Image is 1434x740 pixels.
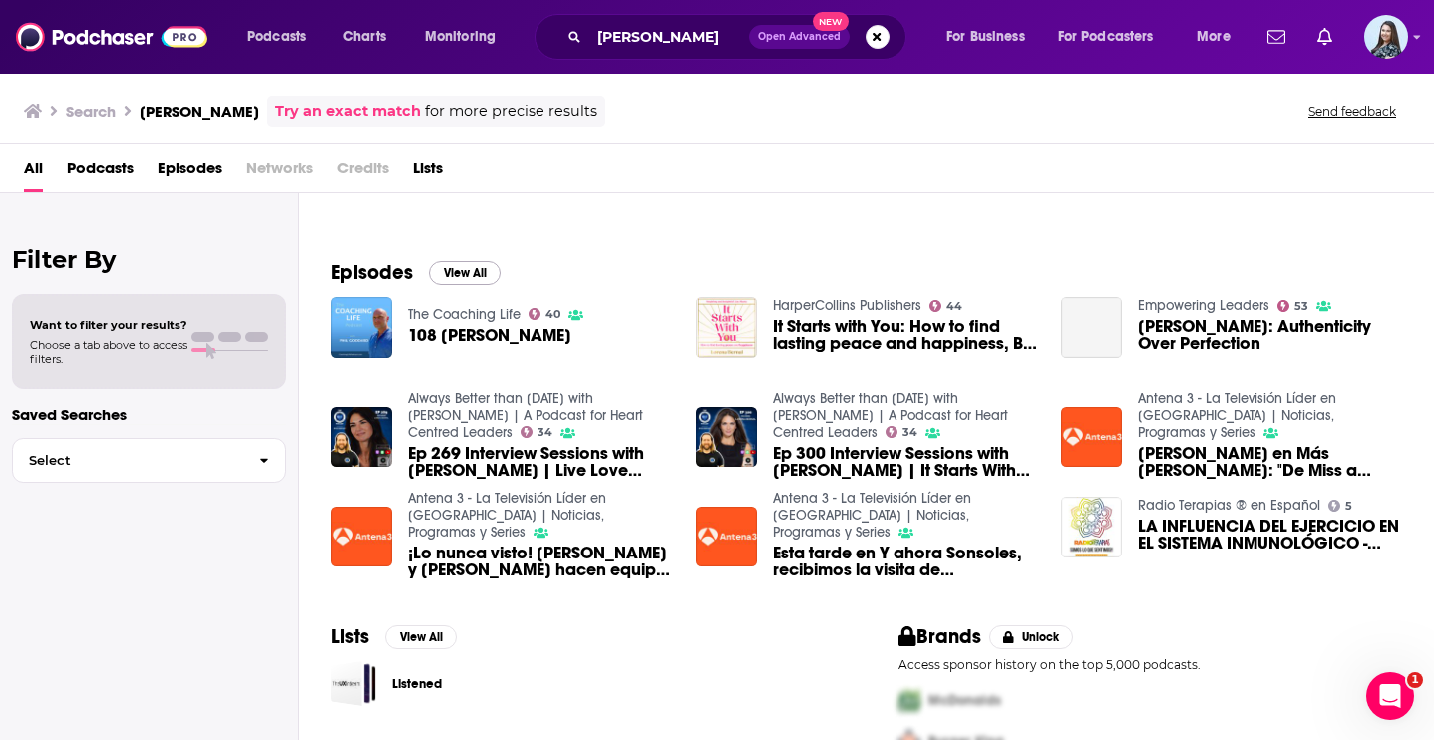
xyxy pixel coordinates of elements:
h2: Brands [898,624,981,649]
span: Open Advanced [758,32,841,42]
a: 34 [521,426,553,438]
a: 53 [1277,300,1309,312]
a: HarperCollins Publishers [773,297,921,314]
p: Access sponsor history on the top 5,000 podcasts. [898,657,1402,672]
a: Always Better than Yesterday with Ryan Hartley | A Podcast for Heart Centred Leaders [408,390,643,441]
img: Ep 269 Interview Sessions with Lorena Bernal | Live Love Better [331,407,392,468]
a: 5 [1328,500,1353,512]
span: ¡Lo nunca visto! [PERSON_NAME] y [PERSON_NAME] hacen equipo para ganar La Pista [408,545,672,578]
span: for more precise results [425,100,597,123]
span: Ep 269 Interview Sessions with [PERSON_NAME] | Live Love Better [408,445,672,479]
h2: Filter By [12,245,286,274]
img: ¡Lo nunca visto! Víctor Palmero y Lorena Bernal hacen equipo para ganar La Pista [331,507,392,567]
a: 40 [529,308,561,320]
button: Send feedback [1302,103,1402,120]
a: Antena 3 - La Televisión Líder en España | Noticias, Programas y Series [1138,390,1336,441]
a: Show notifications dropdown [1309,20,1340,54]
span: Podcasts [67,152,134,192]
button: Select [12,438,286,483]
img: First Pro Logo [891,680,928,721]
a: LA INFLUENCIA DEL EJERCICIO EN EL SISTEMA INMUNOLÓGICO - DRA. LORENA BERNAL (MÉXICO) [1061,497,1122,557]
a: ListsView All [331,624,457,649]
span: 34 [902,428,917,437]
img: It Starts with You: How to find lasting peace and happiness, By Lorena Bernal, Read by Lorena Bernal [696,297,757,358]
a: Try an exact match [275,100,421,123]
img: Podchaser - Follow, Share and Rate Podcasts [16,18,207,56]
span: Networks [246,152,313,192]
a: Ep 300 Interview Sessions with Lorena Bernal | It Starts With You - how to find lasting peace and... [773,445,1037,479]
a: Ep 269 Interview Sessions with Lorena Bernal | Live Love Better [408,445,672,479]
span: 40 [545,310,560,319]
input: Search podcasts, credits, & more... [589,21,749,53]
a: Always Better than Yesterday with Ryan Hartley | A Podcast for Heart Centred Leaders [773,390,1008,441]
img: User Profile [1364,15,1408,59]
a: 44 [929,300,963,312]
h3: Search [66,102,116,121]
a: Lorena Bernal: Authenticity Over Perfection [1138,318,1402,352]
h2: Lists [331,624,369,649]
button: open menu [1183,21,1255,53]
img: 108 Lorena Bernal [331,297,392,358]
a: Lorena Bernal en Más Espejo: "De Miss a coach" [1061,407,1122,468]
a: Lorena Bernal: Authenticity Over Perfection [1061,297,1122,358]
a: Show notifications dropdown [1259,20,1293,54]
span: Ep 300 Interview Sessions with [PERSON_NAME] | It Starts With You - how to find lasting peace and... [773,445,1037,479]
a: ¡Lo nunca visto! Víctor Palmero y Lorena Bernal hacen equipo para ganar La Pista [408,545,672,578]
span: 53 [1294,302,1308,311]
span: For Podcasters [1058,23,1154,51]
span: More [1197,23,1231,51]
a: Episodes [158,152,222,192]
a: Listened [331,661,376,706]
img: Ep 300 Interview Sessions with Lorena Bernal | It Starts With You - how to find lasting peace and... [696,407,757,468]
span: Esta tarde en Y ahora Sonsoles, recibimos la visita de [PERSON_NAME], de Miss España a coach espi... [773,545,1037,578]
a: 34 [886,426,918,438]
button: open menu [411,21,522,53]
span: McDonalds [928,692,1001,709]
a: LA INFLUENCIA DEL EJERCICIO EN EL SISTEMA INMUNOLÓGICO - DRA. LORENA BERNAL (MÉXICO) [1138,518,1402,552]
p: Saved Searches [12,405,286,424]
a: All [24,152,43,192]
button: View All [385,625,457,649]
span: For Business [946,23,1025,51]
button: View All [429,261,501,285]
a: The Coaching Life [408,306,521,323]
button: Open AdvancedNew [749,25,850,49]
span: Choose a tab above to access filters. [30,338,187,366]
span: 5 [1345,502,1352,511]
a: Lists [413,152,443,192]
a: Esta tarde en Y ahora Sonsoles, recibimos la visita de Lorena Bernal, de Miss España a coach espi... [773,545,1037,578]
a: Antena 3 - La Televisión Líder en España | Noticias, Programas y Series [408,490,606,541]
span: It Starts with You: How to find lasting peace and happiness, By [PERSON_NAME], Read by [PERSON_NAME] [773,318,1037,352]
a: Empowering Leaders [1138,297,1269,314]
a: Listened [392,673,442,695]
div: Search podcasts, credits, & more... [553,14,925,60]
span: 44 [946,302,962,311]
a: Charts [330,21,398,53]
a: It Starts with You: How to find lasting peace and happiness, By Lorena Bernal, Read by Lorena Bernal [773,318,1037,352]
span: 34 [538,428,552,437]
span: Want to filter your results? [30,318,187,332]
h3: [PERSON_NAME] [140,102,259,121]
button: open menu [233,21,332,53]
span: Logged in as brookefortierpr [1364,15,1408,59]
button: Show profile menu [1364,15,1408,59]
button: open menu [1045,21,1183,53]
span: 108 [PERSON_NAME] [408,327,571,344]
img: Esta tarde en Y ahora Sonsoles, recibimos la visita de Lorena Bernal, de Miss España a coach espi... [696,507,757,567]
span: LA INFLUENCIA DEL EJERCICIO EN EL SISTEMA INMUNOLÓGICO - DRA. [PERSON_NAME] ([GEOGRAPHIC_DATA]) [1138,518,1402,552]
button: Unlock [989,625,1074,649]
a: Lorena Bernal en Más Espejo: "De Miss a coach" [1138,445,1402,479]
h2: Episodes [331,260,413,285]
a: Radio Terapias ® en Español [1138,497,1320,514]
a: EpisodesView All [331,260,501,285]
span: [PERSON_NAME] en Más [PERSON_NAME]: "De Miss a coach" [1138,445,1402,479]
